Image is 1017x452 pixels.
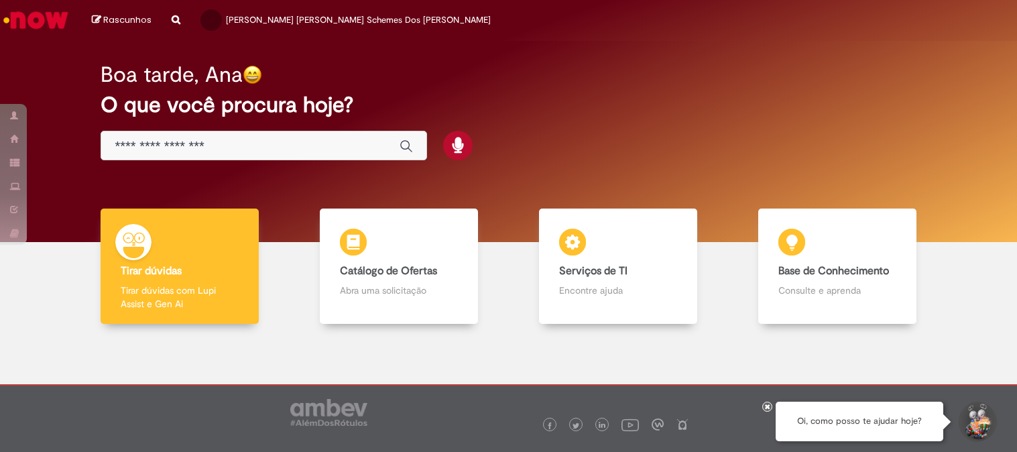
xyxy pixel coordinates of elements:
[957,402,997,442] button: Iniciar Conversa de Suporte
[559,264,627,278] b: Serviços de TI
[1,7,70,34] img: ServiceNow
[290,399,367,426] img: logo_footer_ambev_rotulo_gray.png
[509,209,728,325] a: Serviços de TI Encontre ajuda
[621,416,639,433] img: logo_footer_youtube.png
[778,284,896,297] p: Consulte e aprenda
[676,418,689,431] img: logo_footer_naosei.png
[778,264,889,278] b: Base de Conhecimento
[103,13,152,26] span: Rascunhos
[340,264,437,278] b: Catálogo de Ofertas
[776,402,943,441] div: Oi, como posso te ajudar hoje?
[290,209,509,325] a: Catálogo de Ofertas Abra uma solicitação
[573,422,579,429] img: logo_footer_twitter.png
[226,14,491,25] span: [PERSON_NAME] [PERSON_NAME] Schemes Dos [PERSON_NAME]
[121,284,239,310] p: Tirar dúvidas com Lupi Assist e Gen Ai
[727,209,947,325] a: Base de Conhecimento Consulte e aprenda
[101,63,243,87] h2: Boa tarde, Ana
[243,65,262,84] img: happy-face.png
[546,422,553,429] img: logo_footer_facebook.png
[652,418,664,431] img: logo_footer_workplace.png
[92,14,152,27] a: Rascunhos
[599,422,605,430] img: logo_footer_linkedin.png
[121,264,182,278] b: Tirar dúvidas
[340,284,458,297] p: Abra uma solicitação
[559,284,677,297] p: Encontre ajuda
[70,209,290,325] a: Tirar dúvidas Tirar dúvidas com Lupi Assist e Gen Ai
[101,93,916,117] h2: O que você procura hoje?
